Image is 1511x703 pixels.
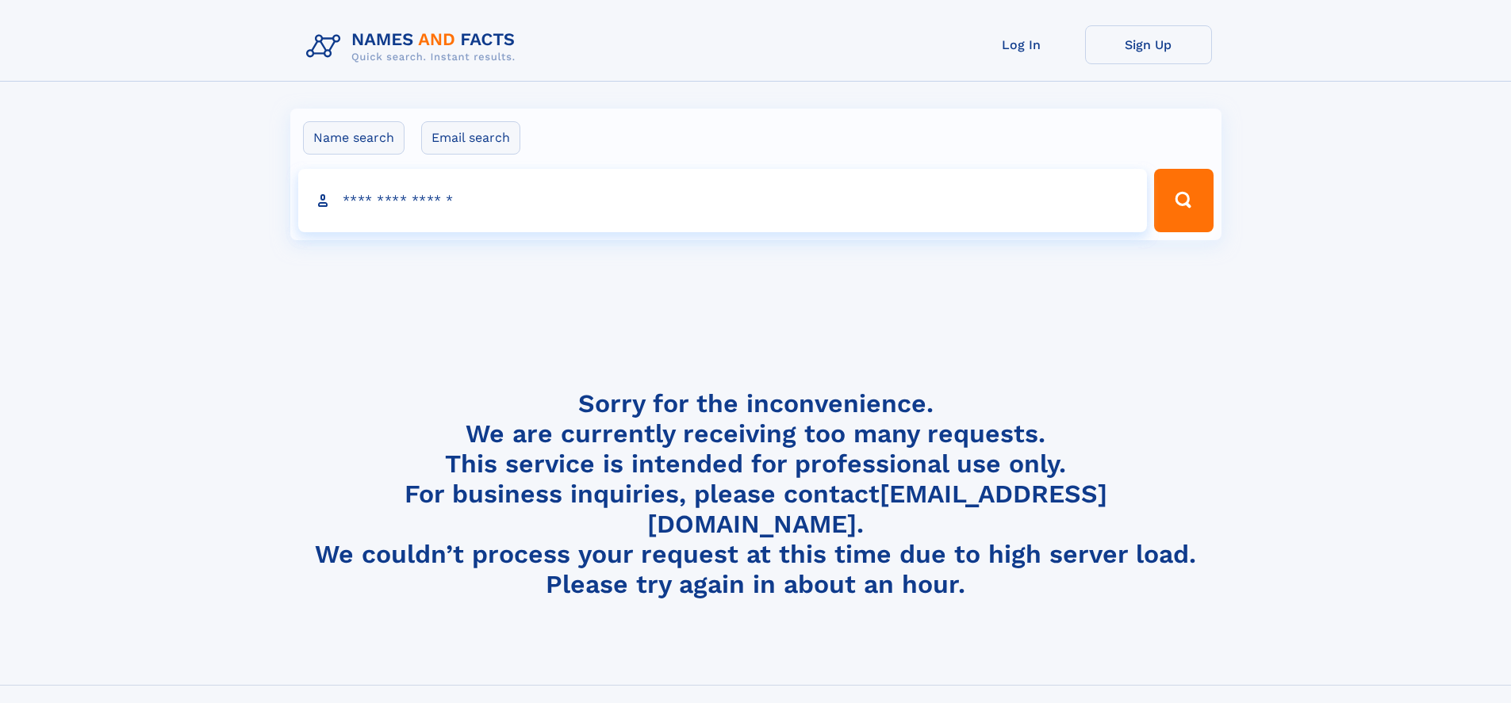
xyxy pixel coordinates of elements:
[1154,169,1213,232] button: Search Button
[298,169,1148,232] input: search input
[303,121,405,155] label: Name search
[421,121,520,155] label: Email search
[300,388,1212,600] h4: Sorry for the inconvenience. We are currently receiving too many requests. This service is intend...
[1085,25,1212,64] a: Sign Up
[958,25,1085,64] a: Log In
[300,25,528,68] img: Logo Names and Facts
[647,479,1107,539] a: [EMAIL_ADDRESS][DOMAIN_NAME]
